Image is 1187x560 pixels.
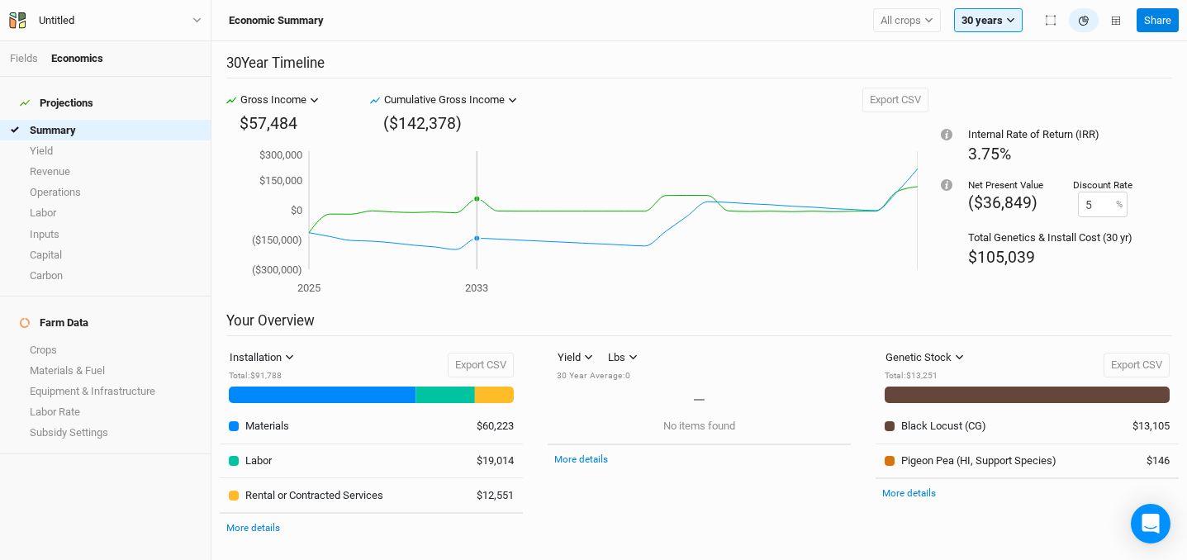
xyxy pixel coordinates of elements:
[226,522,280,534] a: More details
[881,12,921,29] span: All crops
[240,112,297,135] div: $57,484
[245,488,383,503] div: Rental or Contracted Services
[236,88,323,112] button: Gross Income
[1078,192,1128,217] input: 0
[245,453,272,468] div: Labor
[878,345,971,370] button: Genetic Stock
[886,349,952,366] div: Genetic Stock
[259,175,302,187] tspan: $150,000
[968,178,1043,192] div: Net Present Value
[557,370,645,382] div: 30 Year Average : 0
[954,8,1023,33] button: 30 years
[20,97,93,110] div: Projections
[1118,444,1179,478] td: $146
[226,55,1172,78] h2: 30 Year Timeline
[873,8,941,33] button: All crops
[463,478,523,513] td: $12,551
[1118,410,1179,444] td: $13,105
[297,282,320,294] tspan: 2025
[1116,198,1123,211] label: %
[901,419,986,434] div: Black Locust (CG)
[245,419,289,434] div: Materials
[968,193,1037,212] span: ($36,849)
[10,52,38,64] a: Fields
[448,353,514,377] button: Export CSV
[222,345,301,370] button: Installation
[601,345,645,370] button: Lbs
[550,345,601,370] button: Yield
[558,349,581,366] div: Yield
[380,88,521,112] button: Cumulative Gross Income
[384,92,505,108] div: Cumulative Gross Income
[968,230,1132,245] div: Total Genetics & Install Cost (30 yr)
[1137,8,1179,33] button: Share
[463,410,523,444] td: $60,223
[968,248,1035,267] span: $105,039
[20,316,88,330] div: Farm Data
[383,112,462,135] div: ($142,378)
[229,14,324,27] h3: Economic Summary
[291,204,302,216] tspan: $0
[968,127,1132,142] div: Internal Rate of Return (IRR)
[939,127,954,142] div: Tooltip anchor
[252,263,302,276] tspan: ($300,000)
[862,88,928,112] button: Export CSV
[240,92,306,108] div: Gross Income
[939,178,954,192] div: Tooltip anchor
[548,410,851,444] td: No items found
[51,51,103,66] div: Economics
[465,282,488,294] tspan: 2033
[252,234,302,246] tspan: ($150,000)
[8,12,202,30] button: Untitled
[230,349,282,366] div: Installation
[39,12,74,29] div: Untitled
[885,370,971,382] div: Total : $13,251
[1104,353,1170,377] button: Export CSV
[968,145,1011,164] span: 3.75%
[229,370,301,382] div: Total : $91,788
[901,453,1056,468] div: Pigeon Pea (HI, Support Species)
[1073,178,1132,192] div: Discount Rate
[608,349,625,366] div: Lbs
[692,387,706,412] span: –
[1131,504,1170,543] div: Open Intercom Messenger
[259,149,302,161] tspan: $300,000
[882,487,936,499] a: More details
[463,444,523,478] td: $19,014
[226,312,1172,336] h2: Your Overview
[554,453,608,465] a: More details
